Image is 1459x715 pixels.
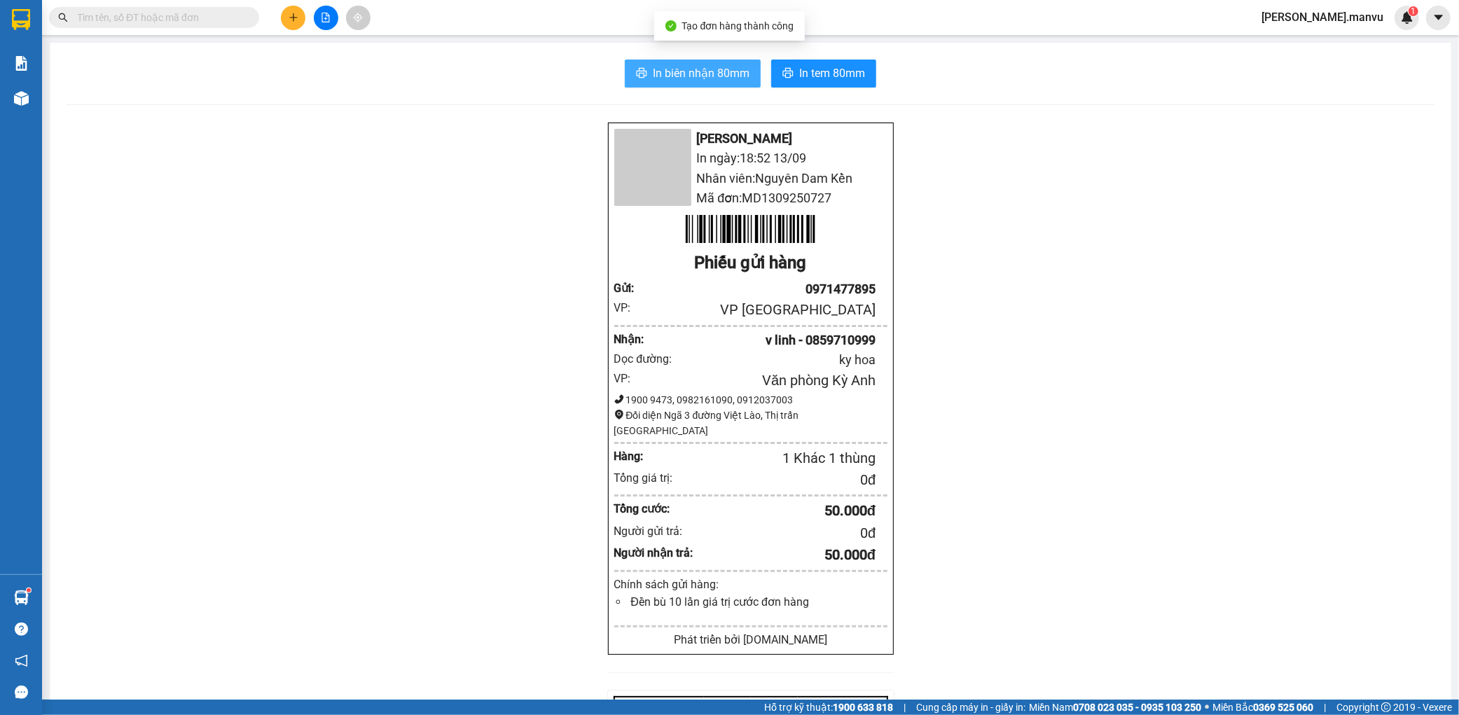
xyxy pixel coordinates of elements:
div: Đối diện Ngã 3 đường Việt Lào, Thị trấn [GEOGRAPHIC_DATA] [614,408,887,438]
span: search [58,13,68,22]
span: environment [614,410,624,419]
button: plus [281,6,305,30]
span: printer [636,67,647,81]
strong: 0708 023 035 - 0935 103 250 [1073,702,1201,713]
span: Tạo đơn hàng thành công [682,20,794,32]
div: Chính sách gửi hàng: [614,576,887,593]
span: [PERSON_NAME].manvu [1250,8,1395,26]
span: ⚪️ [1205,704,1209,710]
img: warehouse-icon [14,91,29,106]
span: In biên nhận 80mm [653,64,749,82]
button: printerIn tem 80mm [771,60,876,88]
div: a sơn [146,97,268,111]
span: plus [289,13,298,22]
div: Phát triển bởi [DOMAIN_NAME] [614,631,887,648]
li: Đền bù 10 lần giá trị cước đơn hàng [628,593,887,611]
span: notification [15,654,28,667]
span: Cung cấp máy in - giấy in: [916,700,1025,715]
span: Miền Bắc [1212,700,1313,715]
img: logo-vxr [12,9,30,30]
div: v linh - 0859710999 [648,331,876,350]
strong: 1900 633 818 [833,702,893,713]
div: Nhận: Dọc Đường [146,82,268,97]
div: 1 Khác 1 thùng [671,447,876,469]
span: message [15,686,28,699]
button: printerIn biên nhận 80mm [625,60,761,88]
div: 0 đ [693,522,876,544]
div: Dọc đường: [614,350,683,368]
span: 1 [1411,6,1416,16]
div: VP: [614,370,649,387]
span: caret-down [1432,11,1445,24]
div: Nhận : [614,331,649,348]
span: | [1324,700,1326,715]
img: icon-new-feature [1401,11,1413,24]
sup: 1 [27,588,31,592]
div: 0971477895 [648,279,876,299]
span: Miền Nam [1029,700,1201,715]
div: Hàng: [614,447,671,465]
div: Gửi: VP [GEOGRAPHIC_DATA] [11,82,139,111]
div: Phiếu gửi hàng [614,250,887,277]
img: warehouse-icon [14,590,29,605]
li: [PERSON_NAME] [614,129,887,148]
div: 0 đ [693,469,876,491]
div: VP: [614,299,649,317]
div: Văn phòng Kỳ Anh [648,370,876,391]
div: VP [GEOGRAPHIC_DATA] [648,299,876,321]
img: solution-icon [14,56,29,71]
span: check-circle [665,20,677,32]
li: In ngày: 18:52 13/09 [614,148,887,168]
div: Người gửi trả: [614,522,694,540]
div: Gửi : [614,279,649,297]
span: In tem 80mm [799,64,865,82]
span: question-circle [15,623,28,636]
button: caret-down [1426,6,1451,30]
input: Tìm tên, số ĐT hoặc mã đơn [77,10,242,25]
span: printer [782,67,794,81]
div: 1900 9473, 0982161090, 0912037003 [614,392,887,408]
span: phone [614,394,624,404]
li: Mã đơn: MD1309250727 [614,188,887,208]
div: Tổng giá trị: [614,469,694,487]
span: copyright [1381,702,1391,712]
div: Tổng cước: [614,500,694,518]
div: Người nhận trả: [614,544,694,562]
li: Nhân viên: Nguyên Dam Kền [614,169,887,188]
div: 50.000 đ [693,544,876,566]
text: MD1309250726 [91,59,187,74]
span: aim [353,13,363,22]
span: file-add [321,13,331,22]
button: aim [346,6,371,30]
span: Hỗ trợ kỹ thuật: [764,700,893,715]
sup: 1 [1409,6,1418,16]
div: 50.000 đ [693,500,876,522]
span: | [904,700,906,715]
button: file-add [314,6,338,30]
strong: 0369 525 060 [1253,702,1313,713]
div: ky hoa [682,350,876,370]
